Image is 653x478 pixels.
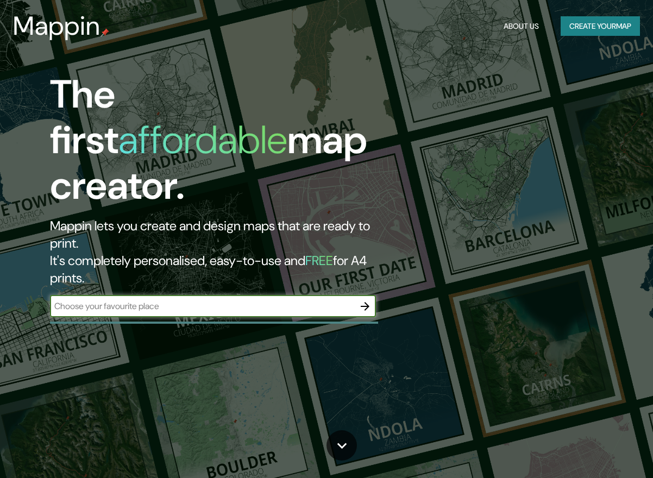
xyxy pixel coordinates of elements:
[13,11,101,41] h3: Mappin
[556,436,641,466] iframe: Help widget launcher
[305,252,333,269] h5: FREE
[499,16,543,36] button: About Us
[561,16,640,36] button: Create yourmap
[50,72,376,217] h1: The first map creator.
[101,28,109,37] img: mappin-pin
[50,217,376,287] h2: Mappin lets you create and design maps that are ready to print. It's completely personalised, eas...
[50,300,354,312] input: Choose your favourite place
[118,115,287,165] h1: affordable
